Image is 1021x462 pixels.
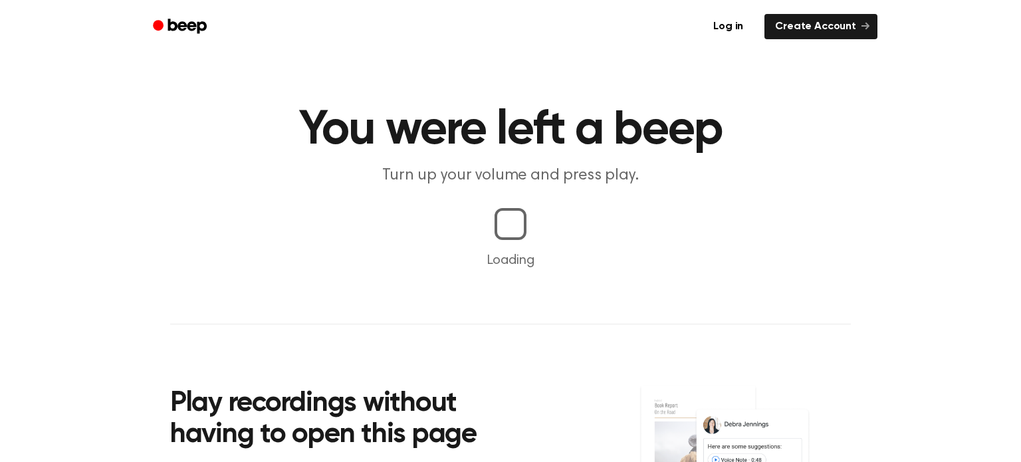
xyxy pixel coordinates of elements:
[700,11,756,42] a: Log in
[16,251,1005,271] p: Loading
[170,388,528,451] h2: Play recordings without having to open this page
[255,165,766,187] p: Turn up your volume and press play.
[144,14,219,40] a: Beep
[764,14,877,39] a: Create Account
[170,106,851,154] h1: You were left a beep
